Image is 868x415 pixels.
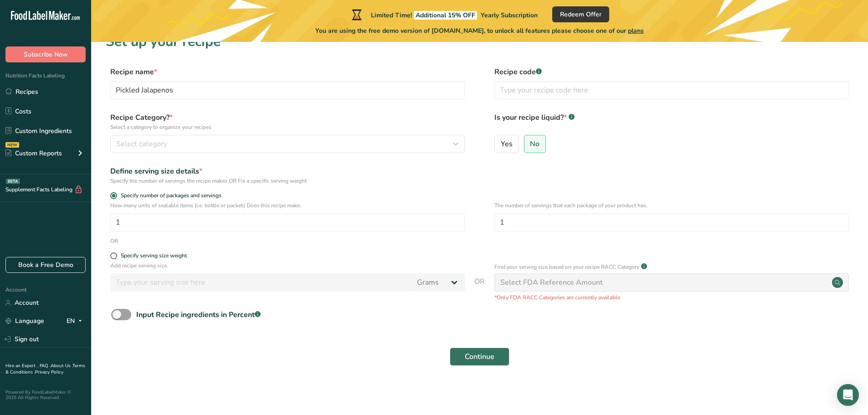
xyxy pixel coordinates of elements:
[414,11,477,20] span: Additional 15% OFF
[5,257,86,273] a: Book a Free Demo
[40,363,51,369] a: FAQ .
[494,81,849,99] input: Type your recipe code here
[6,179,20,184] div: BETA
[121,252,187,259] div: Specify serving size weight
[110,237,118,245] div: OR
[116,138,167,149] span: Select category
[5,142,19,148] div: NEW
[560,10,601,19] span: Redeem Offer
[552,6,609,22] button: Redeem Offer
[24,50,68,59] span: Subscribe Now
[5,363,38,369] a: Hire an Expert .
[110,177,465,185] div: Specify the number of servings the recipe makes OR Fix a specific serving weight
[110,135,465,153] button: Select category
[5,313,44,329] a: Language
[628,26,644,35] span: plans
[110,81,465,99] input: Type your recipe name here
[110,261,465,270] p: Add recipe serving size.
[51,363,72,369] a: About Us .
[110,201,465,210] p: How many units of sealable items (i.e. bottle or packet) Does this recipe make.
[350,9,538,20] div: Limited Time!
[474,276,485,302] span: OR
[494,112,849,131] label: Is your recipe liquid?
[35,369,63,375] a: Privacy Policy
[450,348,509,366] button: Continue
[500,277,603,288] div: Select FDA Reference Amount
[837,384,859,406] div: Open Intercom Messenger
[494,293,849,302] p: *Only FDA RACC Categories are currently available
[136,309,261,320] div: Input Recipe ingredients in Percent
[110,112,465,131] label: Recipe Category?
[494,201,849,210] p: The number of servings that each package of your product has.
[494,263,639,271] p: Find your serving size based on your recipe RACC Category
[315,26,644,36] span: You are using the free demo version of [DOMAIN_NAME], to unlock all features please choose one of...
[465,351,494,362] span: Continue
[5,389,86,400] div: Powered By FoodLabelMaker © 2025 All Rights Reserved
[110,273,411,292] input: Type your serving size here
[110,166,465,177] div: Define serving size details
[5,46,86,62] button: Subscribe Now
[117,192,221,199] span: Specify number of packages and servings
[530,139,539,149] span: No
[67,316,86,327] div: EN
[110,67,465,77] label: Recipe name
[494,67,849,77] label: Recipe code
[5,149,62,158] div: Custom Reports
[5,363,85,375] a: Terms & Conditions .
[501,139,513,149] span: Yes
[481,11,538,20] span: Yearly Subscription
[110,123,465,131] p: Select a category to organize your recipes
